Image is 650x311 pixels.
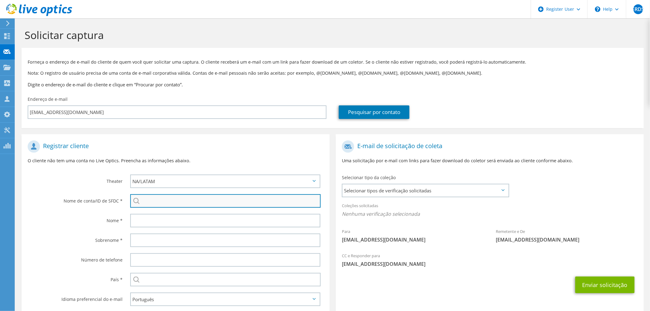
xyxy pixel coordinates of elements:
span: Nenhuma verificação selecionada [342,211,638,217]
label: Número de telefone [28,253,123,263]
p: O cliente não tem uma conta no Live Optics. Preencha as informações abaixo. [28,157,323,164]
div: Remetente e De [490,225,644,246]
label: Selecionar tipo da coleção [342,175,396,181]
a: Pesquisar por contato [339,105,409,119]
div: CC e Responder para [336,249,644,270]
label: Nome * [28,214,123,224]
span: Selecionar tipos de verificação solicitadas [343,184,508,197]
div: Para [336,225,490,246]
h1: E-mail de solicitação de coleta [342,140,635,153]
label: País * [28,273,123,283]
label: Idioma preferencial do e-mail [28,293,123,302]
span: [EMAIL_ADDRESS][DOMAIN_NAME] [342,261,638,267]
span: ERDS [633,4,643,14]
h3: Digite o endereço de e-mail do cliente e clique em “Procurar por contato”. [28,81,638,88]
label: Sobrenome * [28,234,123,243]
label: Endereço de e-mail [28,96,68,102]
div: Coleções solicitadas [336,199,644,222]
button: Enviar solicitação [575,277,635,293]
p: Nota: O registro de usuário precisa de uma conta de e-mail corporativa válida. Contas de e-mail p... [28,70,638,77]
p: Forneça o endereço de e-mail do cliente de quem você quer solicitar uma captura. O cliente recebe... [28,59,638,65]
span: [EMAIL_ADDRESS][DOMAIN_NAME] [496,236,637,243]
p: Uma solicitação por e-mail com links para fazer download do coletor será enviada ao cliente confo... [342,157,638,164]
svg: \n [595,6,601,12]
h1: Solicitar captura [25,29,638,41]
span: [EMAIL_ADDRESS][DOMAIN_NAME] [342,236,484,243]
h1: Registrar cliente [28,140,320,153]
label: Theater [28,175,123,184]
label: Nome de conta/ID de SFDC * [28,194,123,204]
